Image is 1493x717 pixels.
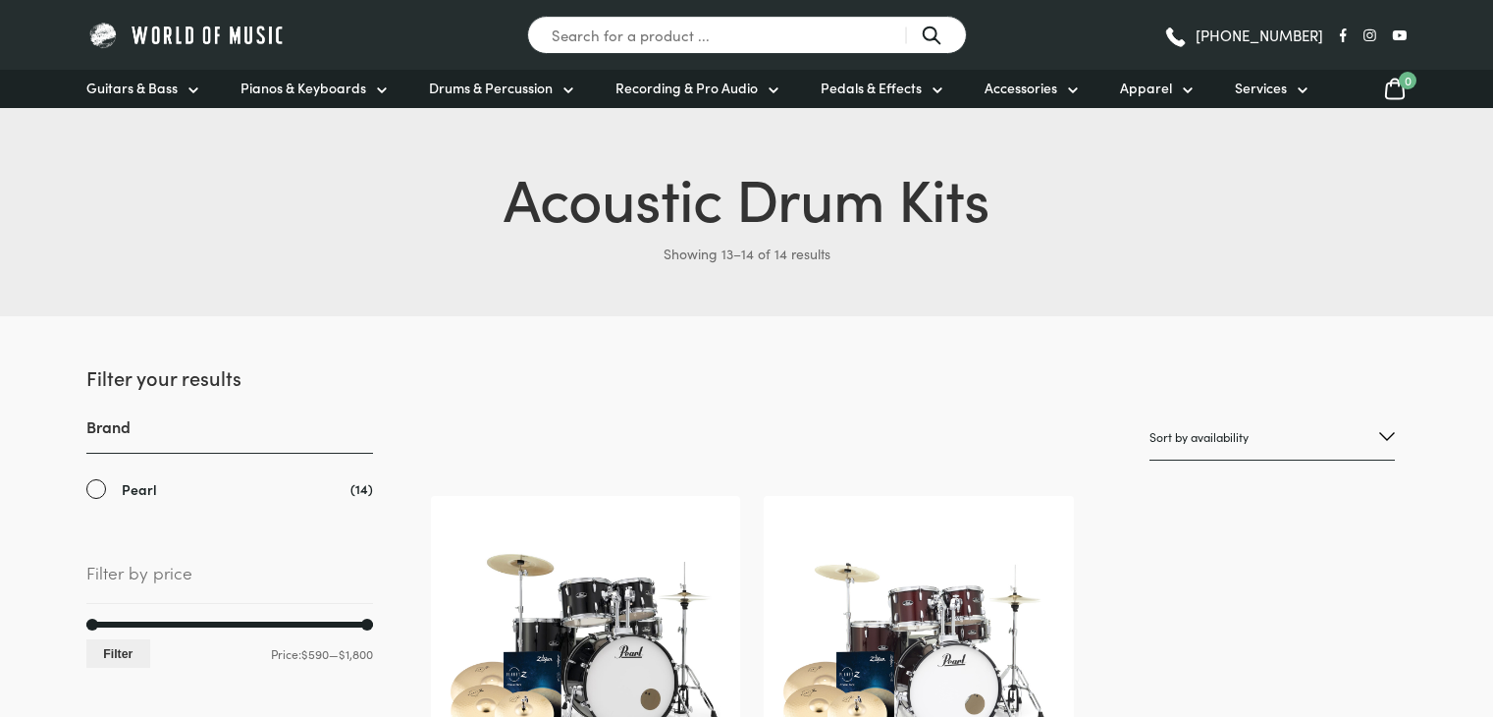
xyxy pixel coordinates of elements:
[86,639,150,668] button: Filter
[86,478,373,501] a: Pearl
[615,78,758,98] span: Recording & Pro Audio
[86,639,373,668] div: Price: —
[350,478,373,499] span: (14)
[1208,501,1493,717] iframe: Chat with our support team
[86,415,373,501] div: Brand
[527,16,967,54] input: Search for a product ...
[86,78,178,98] span: Guitars & Bass
[86,415,373,454] h3: Brand
[86,155,1407,238] h1: Acoustic Drum Kits
[1149,414,1395,461] select: Shop order
[301,645,329,662] span: $590
[1399,72,1416,89] span: 0
[821,78,922,98] span: Pedals & Effects
[86,20,288,50] img: World of Music
[86,559,373,604] span: Filter by price
[1235,78,1287,98] span: Services
[86,238,1407,269] p: Showing 13–14 of 14 results
[429,78,553,98] span: Drums & Percussion
[1163,21,1323,50] a: [PHONE_NUMBER]
[339,645,373,662] span: $1,800
[86,363,373,391] h2: Filter your results
[1120,78,1172,98] span: Apparel
[240,78,366,98] span: Pianos & Keyboards
[985,78,1057,98] span: Accessories
[1196,28,1323,42] span: [PHONE_NUMBER]
[122,478,157,501] span: Pearl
